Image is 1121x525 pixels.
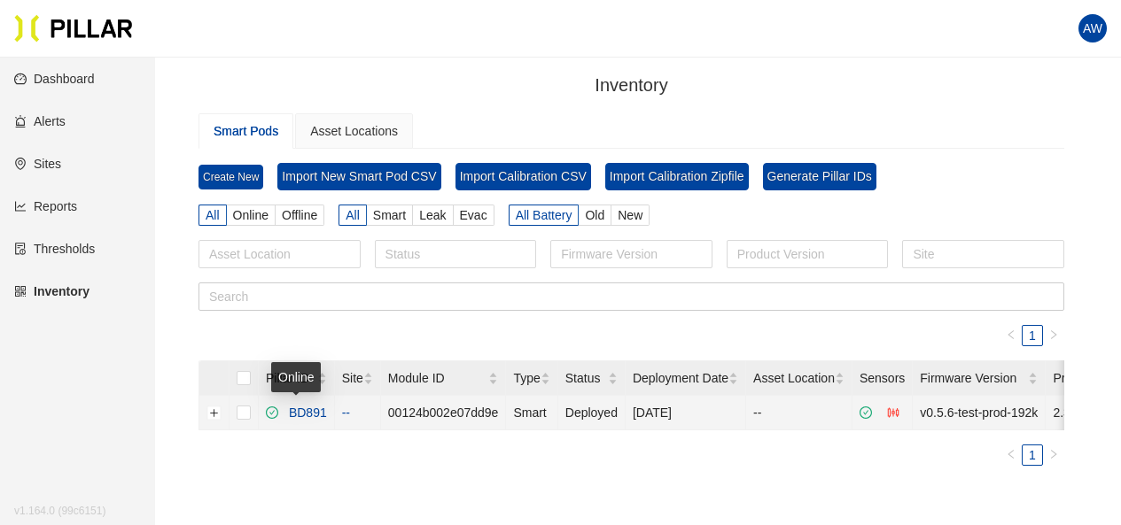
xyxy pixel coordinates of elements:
[14,114,66,128] a: alertAlerts
[271,362,321,392] div: Online
[206,208,220,222] span: All
[633,368,728,388] span: Deployment Date
[1043,444,1064,466] button: right
[266,368,317,388] span: Pillar ID
[14,284,90,298] a: qrcodeInventory
[618,208,642,222] span: New
[1023,445,1042,465] a: 1
[1043,325,1064,346] button: right
[455,163,591,190] button: Import Calibration CSV
[852,361,913,396] th: Sensors
[1006,449,1016,459] span: left
[14,157,61,171] a: environmentSites
[1000,325,1022,346] li: Previous Page
[558,396,626,430] td: Deployed
[626,396,746,430] td: [DATE]
[516,208,572,222] span: All Battery
[373,208,406,222] span: Smart
[1083,14,1102,42] span: AW
[233,208,269,222] span: Online
[595,75,667,95] span: Inventory
[746,396,852,430] td: --
[1006,329,1016,340] span: left
[1000,325,1022,346] button: left
[310,121,398,141] div: Asset Locations
[1023,326,1042,345] a: 1
[1048,449,1059,459] span: right
[199,165,263,189] a: Create New
[381,396,507,430] td: 00124b002e07dd9e
[513,368,540,388] span: Type
[388,368,489,388] span: Module ID
[1043,325,1064,346] li: Next Page
[342,405,350,420] a: --
[585,208,604,222] span: Old
[506,396,557,430] td: Smart
[605,163,749,190] button: Import Calibration Zipfile
[913,396,1046,430] td: v0.5.6-test-prod-192k
[1000,444,1022,466] li: Previous Page
[565,368,608,388] span: Status
[763,163,876,190] button: Generate Pillar IDs
[1022,325,1043,346] li: 1
[1022,444,1043,466] li: 1
[342,368,363,388] span: Site
[920,368,1028,388] span: Firmware Version
[214,121,278,141] div: Smart Pods
[199,282,1064,311] input: Search
[860,406,872,419] span: check-circle
[207,405,222,420] button: Expand row
[14,242,95,256] a: exceptionThresholds
[887,406,899,419] span: sliders
[753,368,835,388] span: Asset Location
[266,406,278,419] span: check-circle
[14,199,77,213] a: line-chartReports
[1048,329,1059,340] span: right
[282,208,317,222] span: Offline
[1043,444,1064,466] li: Next Page
[346,208,360,222] span: All
[282,405,327,420] a: BD891
[277,163,440,190] button: Import New Smart Pod CSV
[14,14,133,42] img: Pillar Technologies
[1000,444,1022,466] button: left
[460,208,487,222] span: Evac
[14,72,95,86] a: dashboardDashboard
[419,208,446,222] span: Leak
